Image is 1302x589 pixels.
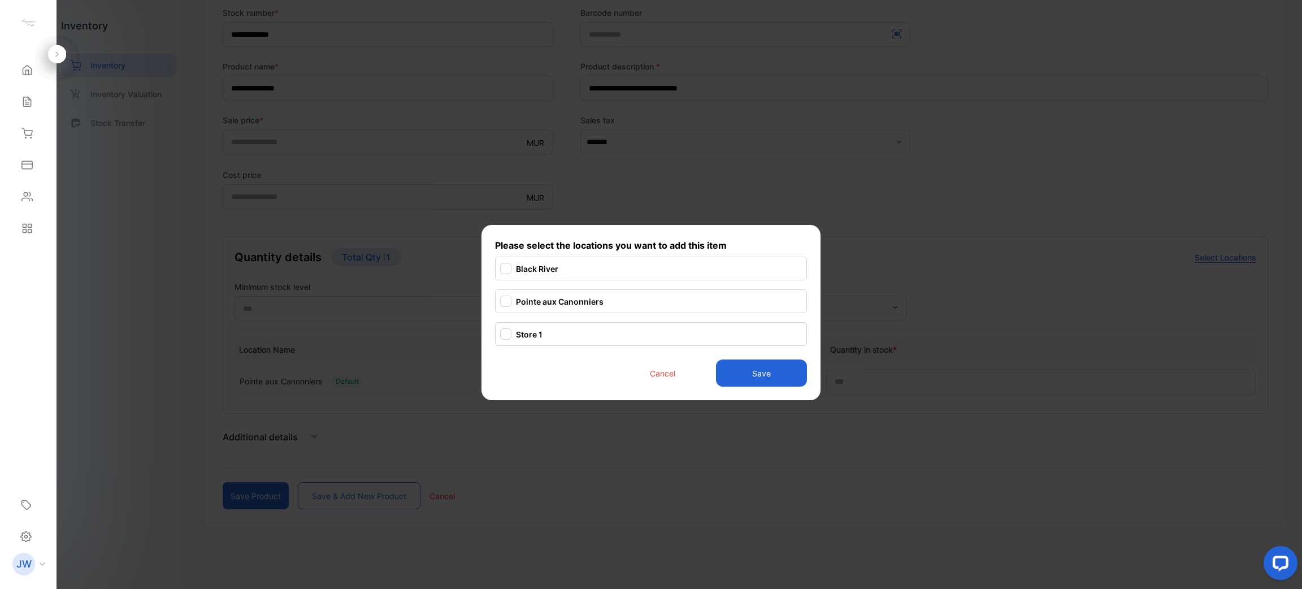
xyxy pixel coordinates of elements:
[495,239,807,252] h6: Please select the locations you want to add this item
[516,330,542,339] label: Store 1
[516,297,604,306] label: Pointe aux Canonniers
[623,360,702,387] button: Cancel
[20,15,37,32] img: logo
[516,264,558,274] label: Black River
[716,360,807,387] button: Save
[16,557,32,571] p: JW
[1255,542,1302,589] iframe: LiveChat chat widget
